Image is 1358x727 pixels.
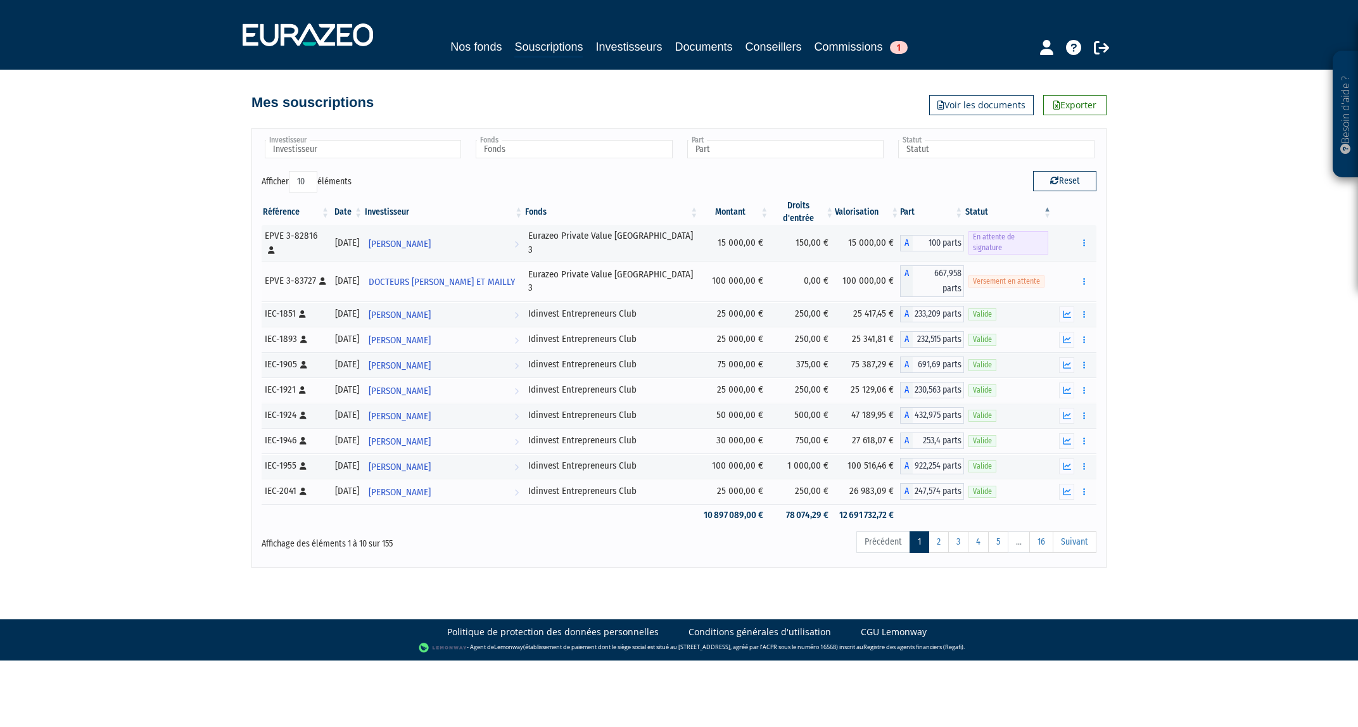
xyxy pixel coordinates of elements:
span: [PERSON_NAME] [369,354,431,377]
div: IEC-1955 [265,459,326,472]
div: IEC-1905 [265,358,326,371]
span: DOCTEURS [PERSON_NAME] ET MAILLY [369,270,515,294]
span: 1 [890,41,908,54]
td: 375,00 € [770,352,835,377]
td: 250,00 € [770,327,835,352]
span: [PERSON_NAME] [369,405,431,428]
th: Valorisation: activer pour trier la colonne par ordre croissant [835,199,900,225]
div: A - Idinvest Entrepreneurs Club [900,458,964,474]
span: Versement en attente [968,275,1044,288]
a: Voir les documents [929,95,1034,115]
i: [Français] Personne physique [268,246,275,254]
td: 150,00 € [770,225,835,261]
i: Voir l'investisseur [514,354,519,377]
div: A - Idinvest Entrepreneurs Club [900,331,964,348]
i: Voir l'investisseur [514,232,519,256]
span: Valide [968,334,996,346]
div: Idinvest Entrepreneurs Club [528,307,695,320]
a: Conditions générales d'utilisation [689,626,831,638]
div: [DATE] [335,332,359,346]
i: Voir l'investisseur [514,481,519,504]
td: 25 417,45 € [835,301,900,327]
span: Valide [968,359,996,371]
i: Voir l'investisseur [514,329,519,352]
div: Affichage des éléments 1 à 10 sur 155 [262,530,599,550]
th: Date: activer pour trier la colonne par ordre croissant [331,199,364,225]
td: 25 000,00 € [699,377,770,403]
a: [PERSON_NAME] [364,352,524,377]
p: Besoin d'aide ? [1338,58,1353,172]
a: Registre des agents financiers (Regafi) [863,643,963,652]
div: IEC-2041 [265,484,326,498]
span: Valide [968,410,996,422]
span: A [900,483,913,500]
td: 500,00 € [770,403,835,428]
th: Fonds: activer pour trier la colonne par ordre croissant [524,199,699,225]
div: IEC-1924 [265,408,326,422]
span: 432,975 parts [913,407,964,424]
label: Afficher éléments [262,171,352,193]
span: A [900,433,913,449]
div: [DATE] [335,484,359,498]
a: Conseillers [746,38,802,56]
a: [PERSON_NAME] [364,301,524,327]
div: A - Idinvest Entrepreneurs Club [900,357,964,373]
i: Voir l'investisseur [514,455,519,479]
a: Exporter [1043,95,1107,115]
div: EPVE 3-82816 [265,229,326,256]
i: [Français] Personne physique [300,462,307,470]
span: Valide [968,384,996,396]
a: [PERSON_NAME] [364,231,524,256]
span: 233,209 parts [913,306,964,322]
a: 1 [910,531,929,553]
td: 100 000,00 € [699,453,770,479]
td: 1 000,00 € [770,453,835,479]
div: Idinvest Entrepreneurs Club [528,408,695,422]
span: [PERSON_NAME] [369,430,431,453]
a: Investisseurs [595,38,662,56]
th: Montant: activer pour trier la colonne par ordre croissant [699,199,770,225]
span: A [900,458,913,474]
th: Référence : activer pour trier la colonne par ordre croissant [262,199,331,225]
div: A - Idinvest Entrepreneurs Club [900,483,964,500]
a: Politique de protection des données personnelles [447,626,659,638]
td: 78 074,29 € [770,504,835,526]
td: 0,00 € [770,261,835,301]
span: 922,254 parts [913,458,964,474]
div: IEC-1851 [265,307,326,320]
a: [PERSON_NAME] [364,327,524,352]
div: [DATE] [335,236,359,250]
a: 2 [929,531,949,553]
a: 4 [968,531,989,553]
td: 15 000,00 € [835,225,900,261]
span: 230,563 parts [913,382,964,398]
span: 232,515 parts [913,331,964,348]
th: Statut : activer pour trier la colonne par ordre d&eacute;croissant [964,199,1053,225]
span: En attente de signature [968,231,1048,254]
span: A [900,235,913,251]
i: Voir l'investisseur [514,379,519,403]
i: Voir l'investisseur [514,294,519,317]
span: A [900,265,913,297]
td: 250,00 € [770,479,835,504]
div: A - Idinvest Entrepreneurs Club [900,433,964,449]
img: 1732889491-logotype_eurazeo_blanc_rvb.png [243,23,373,46]
div: EPVE 3-83727 [265,274,326,288]
div: Eurazeo Private Value [GEOGRAPHIC_DATA] 3 [528,229,695,256]
i: Voir l'investisseur [514,430,519,453]
a: [PERSON_NAME] [364,453,524,479]
div: Idinvest Entrepreneurs Club [528,484,695,498]
td: 26 983,09 € [835,479,900,504]
span: 253,4 parts [913,433,964,449]
span: 100 parts [913,235,964,251]
i: [Français] Personne physique [300,361,307,369]
div: A - Eurazeo Private Value Europe 3 [900,235,964,251]
span: A [900,382,913,398]
i: [Français] Personne physique [300,336,307,343]
i: Voir l'investisseur [514,405,519,428]
div: A - Eurazeo Private Value Europe 3 [900,265,964,297]
td: 10 897 089,00 € [699,504,770,526]
a: DOCTEURS [PERSON_NAME] ET MAILLY [364,269,524,294]
td: 25 000,00 € [699,301,770,327]
div: Idinvest Entrepreneurs Club [528,383,695,396]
